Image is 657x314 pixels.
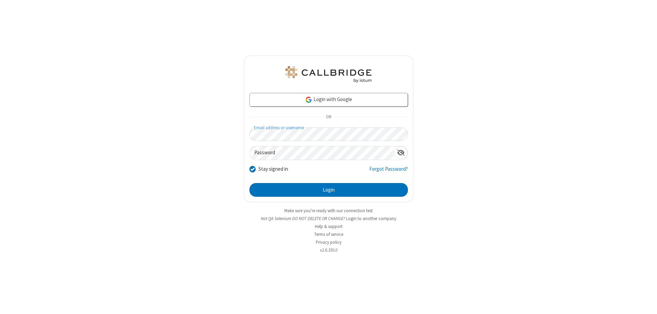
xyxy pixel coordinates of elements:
li: v2.6.350.0 [244,247,413,253]
a: Help & support [315,224,343,229]
a: Make sure you're ready with our connection test [284,208,373,214]
a: Forgot Password? [369,165,408,178]
li: Not QA Selenium DO NOT DELETE OR CHANGE? [244,215,413,222]
iframe: Chat [640,296,652,309]
input: Password [250,146,394,160]
span: OR [323,112,334,122]
button: Login to another company [346,215,396,222]
img: QA Selenium DO NOT DELETE OR CHANGE [284,66,373,83]
a: Privacy policy [316,239,342,245]
div: Show password [394,146,408,159]
a: Login with Google [249,93,408,107]
a: Terms of service [314,231,343,237]
label: Stay signed in [258,165,288,173]
button: Login [249,183,408,197]
input: Email address or username [249,128,408,141]
img: google-icon.png [305,96,312,104]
